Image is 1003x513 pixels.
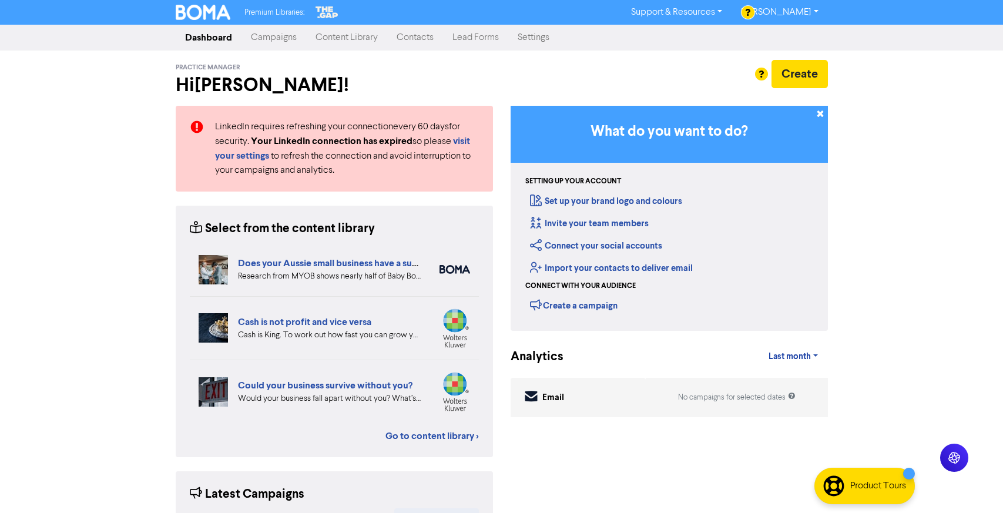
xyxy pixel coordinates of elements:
[530,296,618,314] div: Create a campaign
[678,392,796,403] div: No campaigns for selected dates
[176,63,240,72] span: Practice Manager
[215,137,470,161] a: visit your settings
[238,270,422,283] div: Research from MYOB shows nearly half of Baby Boomer business owners are planning to exit in the n...
[241,26,306,49] a: Campaigns
[176,5,231,20] img: BOMA Logo
[511,348,549,366] div: Analytics
[238,316,371,328] a: Cash is not profit and vice versa
[944,457,1003,513] iframe: Chat Widget
[440,372,470,411] img: wolterskluwer
[769,351,811,362] span: Last month
[530,240,662,252] a: Connect your social accounts
[525,176,621,187] div: Setting up your account
[511,106,828,331] div: Getting Started in BOMA
[508,26,559,49] a: Settings
[190,485,304,504] div: Latest Campaigns
[530,196,682,207] a: Set up your brand logo and colours
[385,429,479,443] a: Go to content library >
[251,135,412,147] strong: Your LinkedIn connection has expired
[306,26,387,49] a: Content Library
[440,265,470,274] img: boma
[443,26,508,49] a: Lead Forms
[771,60,828,88] button: Create
[238,329,422,341] div: Cash is King. To work out how fast you can grow your business, you need to look at your projected...
[622,3,732,22] a: Support & Resources
[238,380,412,391] a: Could your business survive without you?
[440,309,470,348] img: wolterskluwer
[759,345,827,368] a: Last month
[176,74,493,96] h2: Hi [PERSON_NAME] !
[542,391,564,405] div: Email
[387,26,443,49] a: Contacts
[525,281,636,291] div: Connect with your audience
[530,218,649,229] a: Invite your team members
[190,220,375,238] div: Select from the content library
[238,257,474,269] a: Does your Aussie small business have a succession plan?
[238,393,422,405] div: Would your business fall apart without you? What’s your Plan B in case of accident, illness, or j...
[206,120,488,177] div: LinkedIn requires refreshing your connection every 60 days for security. so please to refresh the...
[244,9,304,16] span: Premium Libraries:
[314,5,340,20] img: The Gap
[528,123,810,140] h3: What do you want to do?
[530,263,693,274] a: Import your contacts to deliver email
[176,26,241,49] a: Dashboard
[732,3,827,22] a: [PERSON_NAME]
